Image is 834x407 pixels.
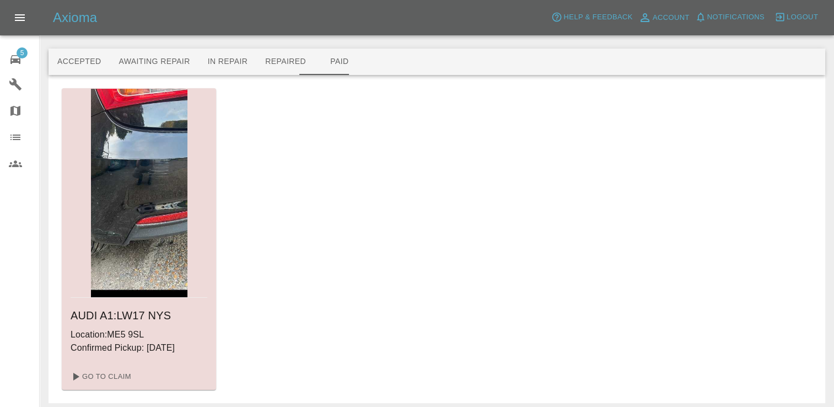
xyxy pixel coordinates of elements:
[71,328,207,341] p: Location: ME5 9SL
[71,341,207,355] p: Confirmed Pickup: [DATE]
[7,4,33,31] button: Open drawer
[66,368,134,385] a: Go To Claim
[707,11,765,24] span: Notifications
[53,9,97,26] h5: Axioma
[17,47,28,58] span: 5
[256,49,315,75] button: Repaired
[772,9,821,26] button: Logout
[787,11,818,24] span: Logout
[548,9,635,26] button: Help & Feedback
[199,49,257,75] button: In Repair
[315,49,364,75] button: Paid
[563,11,632,24] span: Help & Feedback
[110,49,198,75] button: Awaiting Repair
[692,9,767,26] button: Notifications
[636,9,692,26] a: Account
[653,12,690,24] span: Account
[71,307,207,324] h6: AUDI A1 : LW17 NYS
[49,49,110,75] button: Accepted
